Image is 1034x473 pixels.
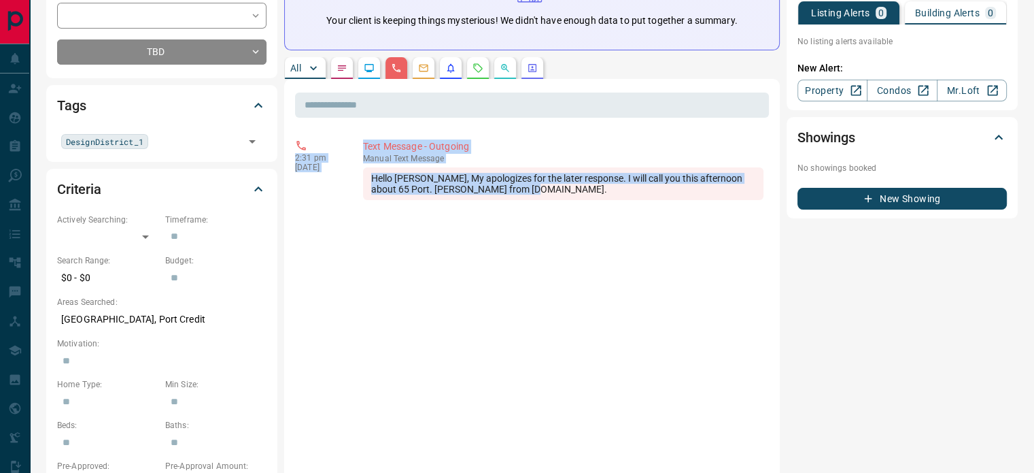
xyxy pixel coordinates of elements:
p: Min Size: [165,378,266,391]
p: Text Message - Outgoing [363,140,763,154]
p: Listing Alerts [811,8,870,18]
p: Budget: [165,255,266,267]
div: TBD [57,39,266,65]
svg: Lead Browsing Activity [364,63,375,74]
svg: Agent Actions [527,63,538,74]
svg: Calls [391,63,402,74]
p: No showings booked [797,162,1007,174]
svg: Requests [472,63,483,74]
span: DesignDistrict_1 [66,135,143,148]
p: Building Alerts [915,8,980,18]
p: No listing alerts available [797,35,1007,48]
div: Showings [797,121,1007,154]
button: New Showing [797,188,1007,210]
svg: Notes [337,63,347,74]
p: Beds: [57,419,158,431]
p: 2:31 pm [295,153,343,163]
p: Your client is keeping things mysterious! We didn't have enough data to put together a summary. [326,14,737,28]
p: Home Type: [57,378,158,391]
a: Condos [867,80,937,101]
p: Text Message [363,154,763,163]
button: Open [243,132,262,151]
a: Mr.Loft [937,80,1007,101]
span: manual [363,154,392,163]
p: Search Range: [57,255,158,267]
svg: Listing Alerts [445,63,456,74]
p: All [290,63,301,73]
p: Timeframe: [165,214,266,226]
div: Tags [57,89,266,122]
div: Criteria [57,173,266,206]
p: [GEOGRAPHIC_DATA], Port Credit [57,308,266,331]
p: Motivation: [57,338,266,350]
p: Areas Searched: [57,296,266,308]
p: Baths: [165,419,266,431]
p: [DATE] [295,163,343,172]
p: Actively Searching: [57,214,158,226]
p: Pre-Approved: [57,460,158,472]
p: $0 - $0 [57,267,158,289]
p: 0 [988,8,993,18]
a: Property [797,80,867,101]
div: Hello [PERSON_NAME], My apologizes for the later response. I will call you this afternoon about 6... [363,167,763,200]
p: 0 [878,8,884,18]
h2: Tags [57,95,86,116]
p: New Alert: [797,61,1007,76]
p: Pre-Approval Amount: [165,460,266,472]
h2: Criteria [57,178,101,200]
h2: Showings [797,127,855,148]
svg: Emails [418,63,429,74]
svg: Opportunities [500,63,511,74]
